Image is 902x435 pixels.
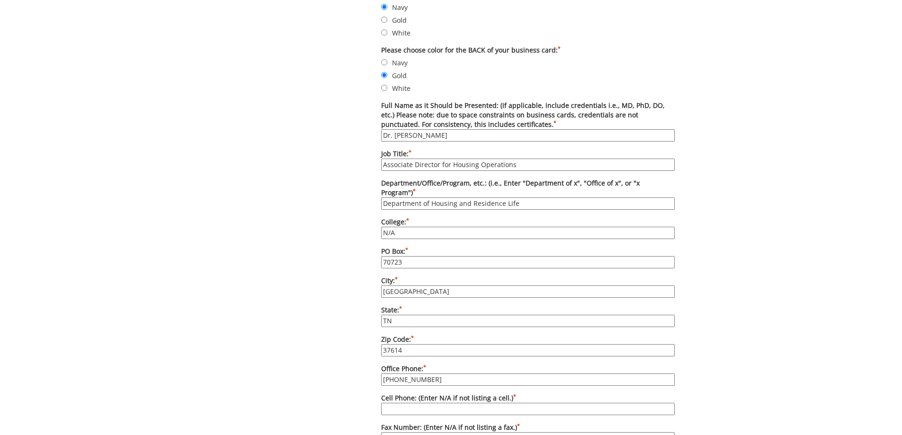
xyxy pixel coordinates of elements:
input: Zip Code:* [381,344,675,356]
label: Department/Office/Program, etc.: (i.e., Enter "Department of x", "Office of x", or "x Program") [381,178,675,210]
input: Cell Phone: (Enter N/A if not listing a cell.)* [381,403,675,415]
input: White [381,29,387,36]
input: Gold [381,17,387,23]
label: Navy [381,57,675,68]
input: Navy [381,4,387,10]
label: Full Name as it Should be Presented: (if applicable, include credentials i.e., MD, PhD, DO, etc.)... [381,101,675,142]
input: Gold [381,72,387,78]
input: State:* [381,315,675,327]
label: Navy [381,2,675,12]
label: Office Phone: [381,364,675,386]
input: Navy [381,59,387,65]
label: Zip Code: [381,335,675,356]
input: City:* [381,285,675,298]
label: State: [381,305,675,327]
input: Department/Office/Program, etc.: (i.e., Enter "Department of x", "Office of x", or "x Program")* [381,197,675,210]
label: Cell Phone: (Enter N/A if not listing a cell.) [381,393,675,415]
input: Office Phone:* [381,373,675,386]
input: Full Name as it Should be Presented: (if applicable, include credentials i.e., MD, PhD, DO, etc.)... [381,129,675,142]
input: Job Title:* [381,159,675,171]
label: White [381,27,675,38]
input: White [381,85,387,91]
label: Gold [381,70,675,80]
input: PO Box:* [381,256,675,268]
label: Please choose color for the BACK of your business card: [381,45,675,55]
label: College: [381,217,675,239]
label: Job Title: [381,149,675,171]
label: Gold [381,15,675,25]
label: PO Box: [381,247,675,268]
label: City: [381,276,675,298]
label: White [381,83,675,93]
input: College:* [381,227,675,239]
